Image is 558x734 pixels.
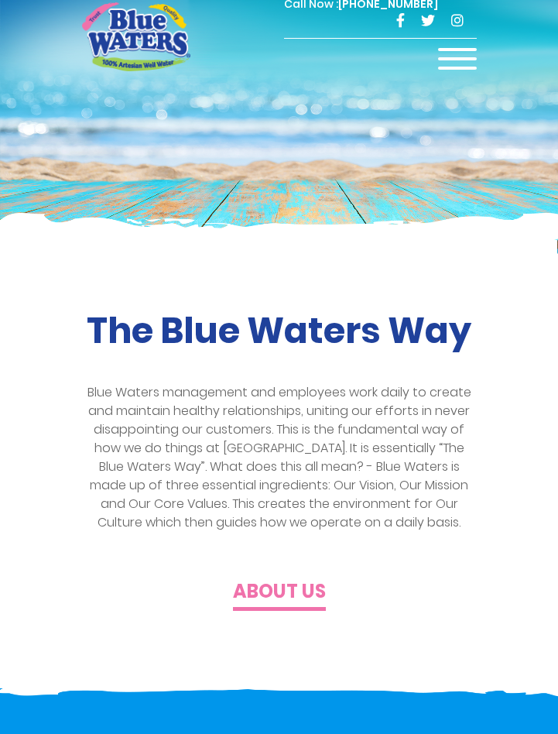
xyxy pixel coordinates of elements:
a: store logo [82,2,190,70]
h4: About us [233,581,326,603]
h2: The Blue Waters Way [82,310,477,352]
p: Blue Waters management and employees work daily to create and maintain healthy relationships, uni... [82,383,477,532]
a: About us [233,585,326,602]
